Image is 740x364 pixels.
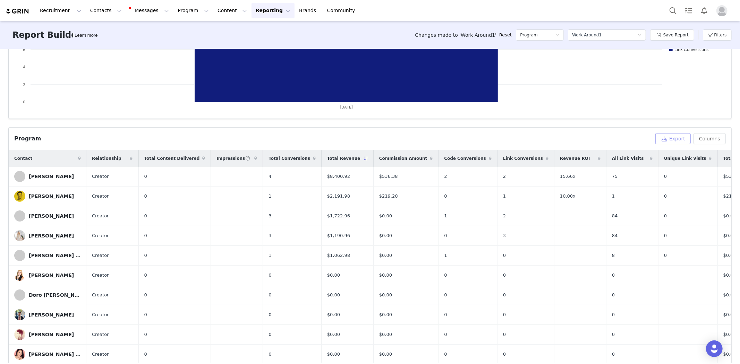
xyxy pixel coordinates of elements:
[29,233,74,239] div: [PERSON_NAME]
[612,311,615,318] span: 0
[29,272,74,278] div: [PERSON_NAME]
[14,171,81,182] a: [PERSON_NAME]
[503,351,506,358] span: 0
[144,252,147,259] span: 0
[664,173,667,180] span: 0
[36,3,86,18] button: Recruitment
[379,311,392,318] span: $0.00
[29,352,81,357] div: [PERSON_NAME] | From Head To Toe
[144,331,147,338] span: 0
[712,5,734,16] button: Profile
[560,193,576,200] span: 10.00x
[612,155,644,162] span: All Link Visits
[327,351,340,358] span: $0.00
[14,270,81,281] a: [PERSON_NAME]
[664,232,667,239] span: 0
[612,351,615,358] span: 0
[14,309,25,320] img: 01945269-e0ad-47ae-97eb-8b7e39f606c8.jpg
[86,3,126,18] button: Contacts
[503,252,506,259] span: 0
[723,252,736,259] span: $0.00
[681,3,696,18] a: Tasks
[269,292,271,298] span: 0
[444,193,447,200] span: 0
[379,213,392,219] span: $0.00
[327,155,360,162] span: Total Revenue
[694,133,726,144] button: Columns
[327,311,340,318] span: $0.00
[295,3,322,18] a: Brands
[723,331,736,338] span: $0.00
[327,292,340,298] span: $0.00
[716,5,728,16] img: placeholder-profile.jpg
[14,230,25,241] img: 0b2339bd-9439-466c-9178-5ad465ba12f5.jpg
[612,173,618,180] span: 75
[252,3,295,18] button: Reporting
[664,193,667,200] span: 0
[444,331,447,338] span: 0
[92,232,109,239] span: Creator
[379,252,392,259] span: $0.00
[269,311,271,318] span: 0
[612,331,615,338] span: 0
[444,155,486,162] span: Code Conversions
[92,173,109,180] span: Creator
[29,332,74,337] div: [PERSON_NAME]
[327,213,350,219] span: $1,722.96
[14,155,32,162] span: Contact
[503,173,506,180] span: 2
[269,351,271,358] span: 0
[560,155,590,162] span: Revenue ROI
[723,232,736,239] span: $0.00
[144,155,200,162] span: Total Content Delivered
[29,312,74,318] div: [PERSON_NAME]
[340,105,353,110] text: [DATE]
[14,349,81,360] a: [PERSON_NAME] | From Head To Toe
[144,311,147,318] span: 0
[327,252,350,259] span: $1,062.98
[144,351,147,358] span: 0
[23,64,25,69] text: 4
[323,3,363,18] a: Community
[92,193,109,200] span: Creator
[379,272,392,279] span: $0.00
[444,173,447,180] span: 2
[723,292,736,298] span: $0.00
[92,311,109,318] span: Creator
[664,252,667,259] span: 0
[706,340,723,357] div: Open Intercom Messenger
[379,292,392,298] span: $0.00
[269,173,271,180] span: 4
[269,193,271,200] span: 1
[327,232,350,239] span: $1,190.96
[520,30,538,40] h5: Program
[327,173,350,180] span: $8,400.92
[23,82,25,87] text: 2
[14,210,81,222] a: [PERSON_NAME]
[503,272,506,279] span: 0
[327,272,340,279] span: $0.00
[572,30,602,40] div: Work Around1
[14,289,81,301] a: Doro [PERSON_NAME]
[503,331,506,338] span: 0
[723,272,736,279] span: $0.00
[269,232,271,239] span: 3
[92,292,109,298] span: Creator
[73,32,99,39] div: Tooltip anchor
[697,3,712,18] button: Notifications
[144,173,147,180] span: 0
[144,232,147,239] span: 0
[173,3,213,18] button: Program
[6,8,30,15] a: grin logo
[444,272,447,279] span: 0
[14,329,81,340] a: [PERSON_NAME]
[29,292,81,298] div: Doro [PERSON_NAME]
[14,191,25,202] img: d87a1974-0c6b-456d-a945-dfaf91f2a6ad.jpg
[503,213,506,219] span: 2
[612,193,615,200] span: 1
[444,252,447,259] span: 1
[703,29,732,41] button: Filters
[14,191,81,202] a: [PERSON_NAME]
[144,272,147,279] span: 0
[269,272,271,279] span: 0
